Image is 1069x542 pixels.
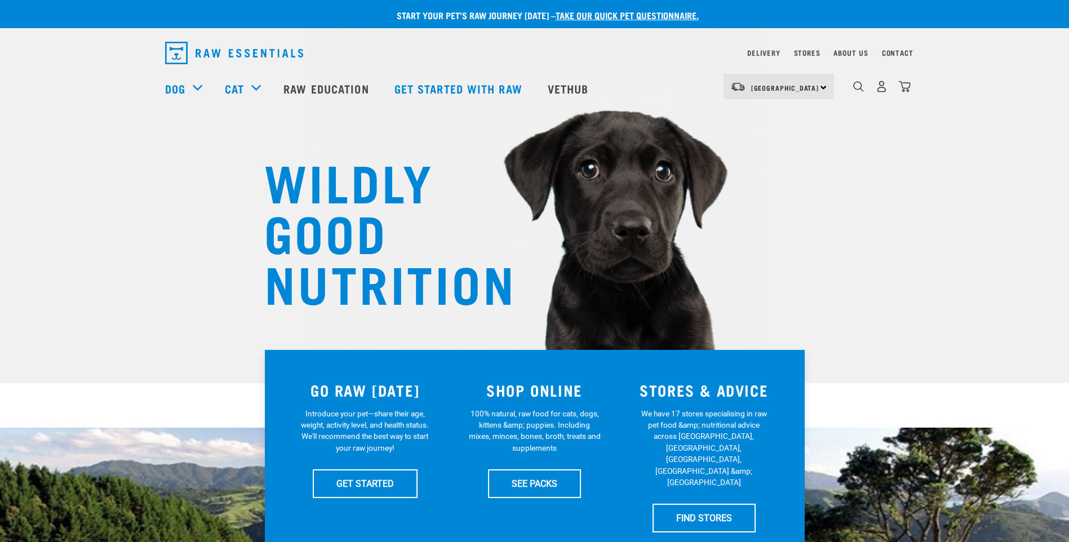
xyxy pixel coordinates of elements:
[272,66,383,111] a: Raw Education
[876,81,888,92] img: user.png
[556,12,699,17] a: take our quick pet questionnaire.
[456,381,613,399] h3: SHOP ONLINE
[853,81,864,92] img: home-icon-1@2x.png
[638,408,770,488] p: We have 17 stores specialising in raw pet food &amp; nutritional advice across [GEOGRAPHIC_DATA],...
[833,51,868,55] a: About Us
[882,51,913,55] a: Contact
[488,469,581,497] a: SEE PACKS
[653,504,756,532] a: FIND STORES
[626,381,782,399] h3: STORES & ADVICE
[225,80,244,97] a: Cat
[747,51,780,55] a: Delivery
[165,42,303,64] img: Raw Essentials Logo
[730,82,746,92] img: van-moving.png
[794,51,820,55] a: Stores
[165,80,185,97] a: Dog
[383,66,536,111] a: Get started with Raw
[264,155,490,307] h1: WILDLY GOOD NUTRITION
[468,408,601,454] p: 100% natural, raw food for cats, dogs, kittens &amp; puppies. Including mixes, minces, bones, bro...
[287,381,443,399] h3: GO RAW [DATE]
[313,469,418,497] a: GET STARTED
[751,86,819,90] span: [GEOGRAPHIC_DATA]
[899,81,911,92] img: home-icon@2x.png
[299,408,431,454] p: Introduce your pet—share their age, weight, activity level, and health status. We'll recommend th...
[156,37,913,69] nav: dropdown navigation
[536,66,603,111] a: Vethub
